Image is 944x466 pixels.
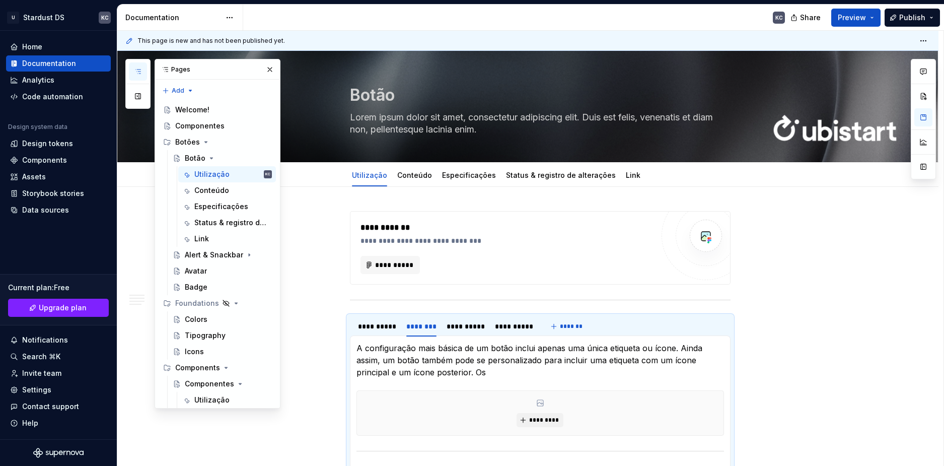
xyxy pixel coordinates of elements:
[172,87,184,95] span: Add
[22,205,69,215] div: Data sources
[22,335,68,345] div: Notifications
[22,75,54,85] div: Analytics
[348,164,391,185] div: Utilização
[178,182,276,198] a: Conteúdo
[6,89,111,105] a: Code automation
[22,155,67,165] div: Components
[6,415,111,431] button: Help
[155,59,280,80] div: Pages
[185,314,207,324] div: Colors
[159,295,276,311] div: Foundations
[838,13,866,23] span: Preview
[6,382,111,398] a: Settings
[194,202,248,212] div: Especificações
[159,84,197,98] button: Add
[626,171,640,179] a: Link
[6,39,111,55] a: Home
[22,42,42,52] div: Home
[185,153,205,163] div: Botão
[22,352,60,362] div: Search ⌘K
[169,311,276,327] a: Colors
[125,13,221,23] div: Documentation
[502,164,620,185] div: Status & registro de alterações
[506,171,616,179] a: Status & registro de alterações
[22,139,73,149] div: Design tokens
[175,121,225,131] div: Componentes
[194,395,230,405] div: Utilização
[265,169,270,179] div: KC
[185,330,226,341] div: Tipography
[39,303,87,313] span: Upgrade plan
[622,164,644,185] div: Link
[6,202,111,218] a: Data sources
[159,360,276,376] div: Components
[169,327,276,344] a: Tipography
[6,55,111,72] a: Documentation
[101,14,109,22] div: KC
[7,12,19,24] div: U
[178,198,276,215] a: Especificações
[178,215,276,231] a: Status & registro de alterações
[169,247,276,263] a: Alert & Snackbar
[159,102,276,118] a: Welcome!
[185,250,243,260] div: Alert & Snackbar
[6,169,111,185] a: Assets
[194,234,209,244] div: Link
[6,152,111,168] a: Components
[185,266,207,276] div: Avatar
[22,385,51,395] div: Settings
[352,171,387,179] a: Utilização
[800,13,821,23] span: Share
[33,448,84,458] svg: Supernova Logo
[22,172,46,182] div: Assets
[178,166,276,182] a: UtilizaçãoKC
[775,14,783,22] div: KC
[6,365,111,381] a: Invite team
[393,164,436,185] div: Conteúdo
[169,279,276,295] a: Badge
[397,171,432,179] a: Conteúdo
[175,105,209,115] div: Welcome!
[185,347,204,357] div: Icons
[22,402,79,412] div: Contact support
[175,298,219,308] div: Foundations
[22,368,61,378] div: Invite team
[348,109,729,138] textarea: Lorem ipsum dolor sit amet, consectetur adipiscing elit. Duis est felis, venenatis et diam non, p...
[8,299,109,317] a: Upgrade plan
[194,218,270,228] div: Status & registro de alterações
[831,9,881,27] button: Preview
[6,349,111,365] button: Search ⌘K
[6,185,111,202] a: Storybook stories
[6,332,111,348] button: Notifications
[23,13,64,23] div: Stardust DS
[169,376,276,392] a: Componentes
[785,9,827,27] button: Share
[169,344,276,360] a: Icons
[22,92,83,102] div: Code automation
[356,342,724,378] p: A configuração mais básica de um botão inclui apenas uma única etiqueta ou ícone. Ainda assim, um...
[169,263,276,279] a: Avatar
[137,37,285,45] span: This page is new and has not been published yet.
[169,150,276,166] a: Botão
[22,418,38,428] div: Help
[2,7,115,28] button: UStardust DSKC
[6,72,111,88] a: Analytics
[194,169,230,179] div: Utilização
[348,83,729,107] textarea: Botão
[175,137,200,147] div: Botões
[178,231,276,247] a: Link
[178,392,276,408] a: Utilização
[442,171,496,179] a: Especificações
[6,136,111,152] a: Design tokens
[6,398,111,415] button: Contact support
[22,188,84,198] div: Storybook stories
[159,118,276,134] a: Componentes
[899,13,925,23] span: Publish
[194,185,229,195] div: Conteúdo
[185,282,207,292] div: Badge
[175,363,220,373] div: Components
[22,58,76,69] div: Documentation
[438,164,500,185] div: Especificações
[159,134,276,150] div: Botões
